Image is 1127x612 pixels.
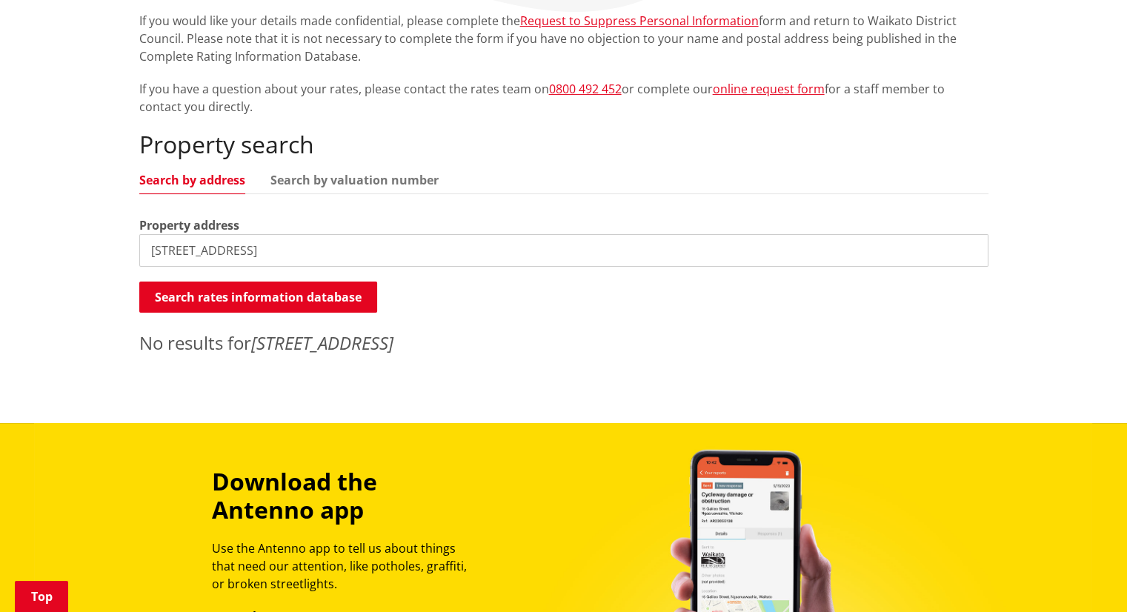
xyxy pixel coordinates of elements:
[713,81,825,97] a: online request form
[139,330,988,356] p: No results for
[139,130,988,159] h2: Property search
[212,468,480,525] h3: Download the Antenno app
[251,330,393,355] em: [STREET_ADDRESS]
[139,174,245,186] a: Search by address
[15,581,68,612] a: Top
[139,80,988,116] p: If you have a question about your rates, please contact the rates team on or complete our for a s...
[139,234,988,267] input: e.g. Duke Street NGARUAWAHIA
[139,12,988,65] p: If you would like your details made confidential, please complete the form and return to Waikato ...
[212,539,480,593] p: Use the Antenno app to tell us about things that need our attention, like potholes, graffiti, or ...
[1059,550,1112,603] iframe: Messenger Launcher
[270,174,439,186] a: Search by valuation number
[520,13,759,29] a: Request to Suppress Personal Information
[139,282,377,313] button: Search rates information database
[549,81,622,97] a: 0800 492 452
[139,216,239,234] label: Property address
